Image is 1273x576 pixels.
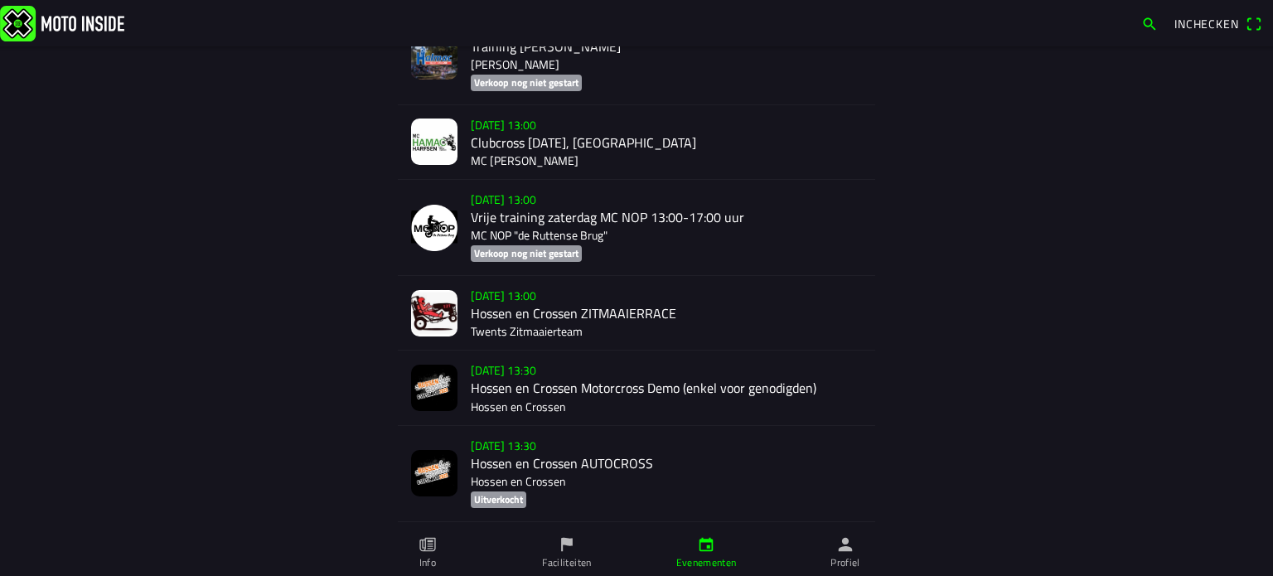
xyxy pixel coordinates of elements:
img: N3lxsS6Zhak3ei5Q5MtyPEvjHqMuKUUTBqHB2i4g.png [411,33,457,80]
a: [DATE] 13:00Hossen en Crossen ZITMAAIERRACETwents Zitmaaierteam [398,276,875,351]
span: Inchecken [1174,15,1239,32]
a: [DATE] 13:30Hossen en Crossen Motorcross Demo (enkel voor genodigden)Hossen en Crossen [398,351,875,425]
img: Pb7bvB3gYggrXvxanTM46xP5zsFwGd4wbZB6CX1p.jpg [411,119,457,165]
ion-icon: calendar [697,535,715,554]
ion-label: Evenementen [676,555,737,570]
a: [DATE] 13:00Clubcross [DATE], [GEOGRAPHIC_DATA]MC [PERSON_NAME] [398,105,875,180]
img: fcugZSFvzj35COuxVxVvMpNeb0ALz5e3wqyVadaE.jpeg [411,290,457,336]
ion-icon: person [836,535,854,554]
img: 3sTRFkwYFLtVROfqqJcBx52HEpdNeTOwoJe6joMk.jpg [411,450,457,496]
img: NjdwpvkGicnr6oC83998ZTDUeXJJ29cK9cmzxz8K.png [411,205,457,251]
a: search [1133,9,1166,37]
ion-label: Faciliteiten [542,555,591,570]
a: [DATE] 13:00Vrije training zaterdag MC NOP 13:00-17:00 uurMC NOP "de Ruttense Brug"Verkoop nog ni... [398,180,875,276]
ion-icon: flag [558,535,576,554]
ion-label: Profiel [830,555,860,570]
ion-icon: paper [419,535,437,554]
ion-label: Info [419,555,436,570]
a: [DATE] 13:00Training [PERSON_NAME][PERSON_NAME]Verkoop nog niet gestart [398,9,875,105]
img: 3sTRFkwYFLtVROfqqJcBx52HEpdNeTOwoJe6joMk.jpg [411,365,457,411]
a: Incheckenqr scanner [1166,9,1270,37]
a: [DATE] 13:30Hossen en Crossen AUTOCROSSHossen en CrossenUitverkocht [398,426,875,522]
